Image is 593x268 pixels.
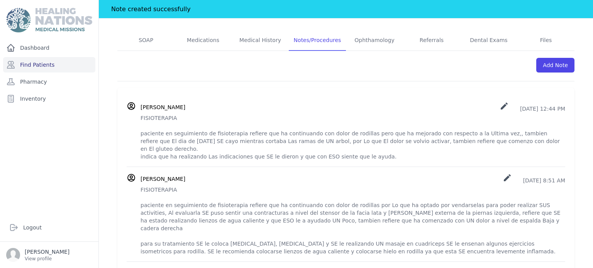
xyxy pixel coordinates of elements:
a: create [500,106,510,112]
a: Medical History [232,30,289,51]
p: [PERSON_NAME] [25,248,69,256]
i: create [503,173,512,182]
a: Pharmacy [3,74,95,89]
h3: [PERSON_NAME] [141,175,185,183]
a: Inventory [3,91,95,106]
a: [PERSON_NAME] View profile [6,248,92,262]
p: View profile [25,256,69,262]
a: Find Patients [3,57,95,72]
a: Notes/Procedures [289,30,346,51]
h3: [PERSON_NAME] [141,103,185,111]
img: Medical Missions EMR [6,8,92,32]
a: SOAP [117,30,175,51]
a: Files [517,30,574,51]
a: create [503,177,513,184]
nav: Tabs [117,30,574,51]
p: FISIOTERAPIA paciente en seguimiento de fisioterapia refiere que ha continuando con dolor de rodi... [141,186,565,255]
a: Add Note [536,58,574,72]
i: create [500,101,509,111]
p: [DATE] 8:51 AM [503,173,565,184]
a: Referrals [403,30,460,51]
a: Dashboard [3,40,95,56]
p: [DATE] 12:44 PM [500,101,565,113]
a: Ophthamology [346,30,403,51]
a: Medications [175,30,232,51]
p: FISIOTERAPIA paciente en seguimiento de fisioterapia refiere que ha continuando con dolor de rodi... [141,114,565,160]
a: Logout [6,220,92,235]
a: Dental Exams [460,30,517,51]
